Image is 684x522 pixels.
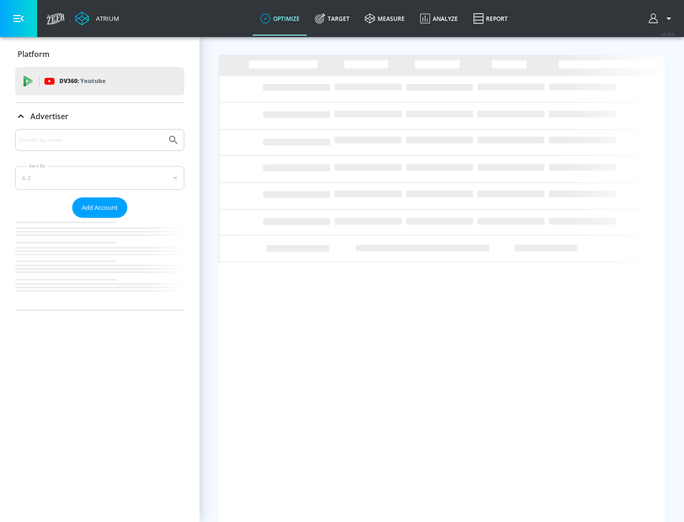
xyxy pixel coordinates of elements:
[15,129,184,310] div: Advertiser
[92,14,119,23] div: Atrium
[72,197,127,218] button: Add Account
[465,1,515,36] a: Report
[15,67,184,95] div: DV360: Youtube
[82,202,118,213] span: Add Account
[30,111,68,121] p: Advertiser
[59,76,105,86] p: DV360:
[307,1,357,36] a: Target
[18,49,49,59] p: Platform
[19,134,163,146] input: Search by name
[357,1,412,36] a: measure
[15,218,184,310] nav: list of Advertiser
[253,1,307,36] a: optimize
[15,103,184,130] div: Advertiser
[412,1,465,36] a: Analyze
[80,76,105,86] p: Youtube
[27,163,47,169] label: Sort By
[15,166,184,190] div: A-Z
[15,41,184,67] div: Platform
[75,11,119,26] a: Atrium
[661,31,674,37] span: v 4.25.4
